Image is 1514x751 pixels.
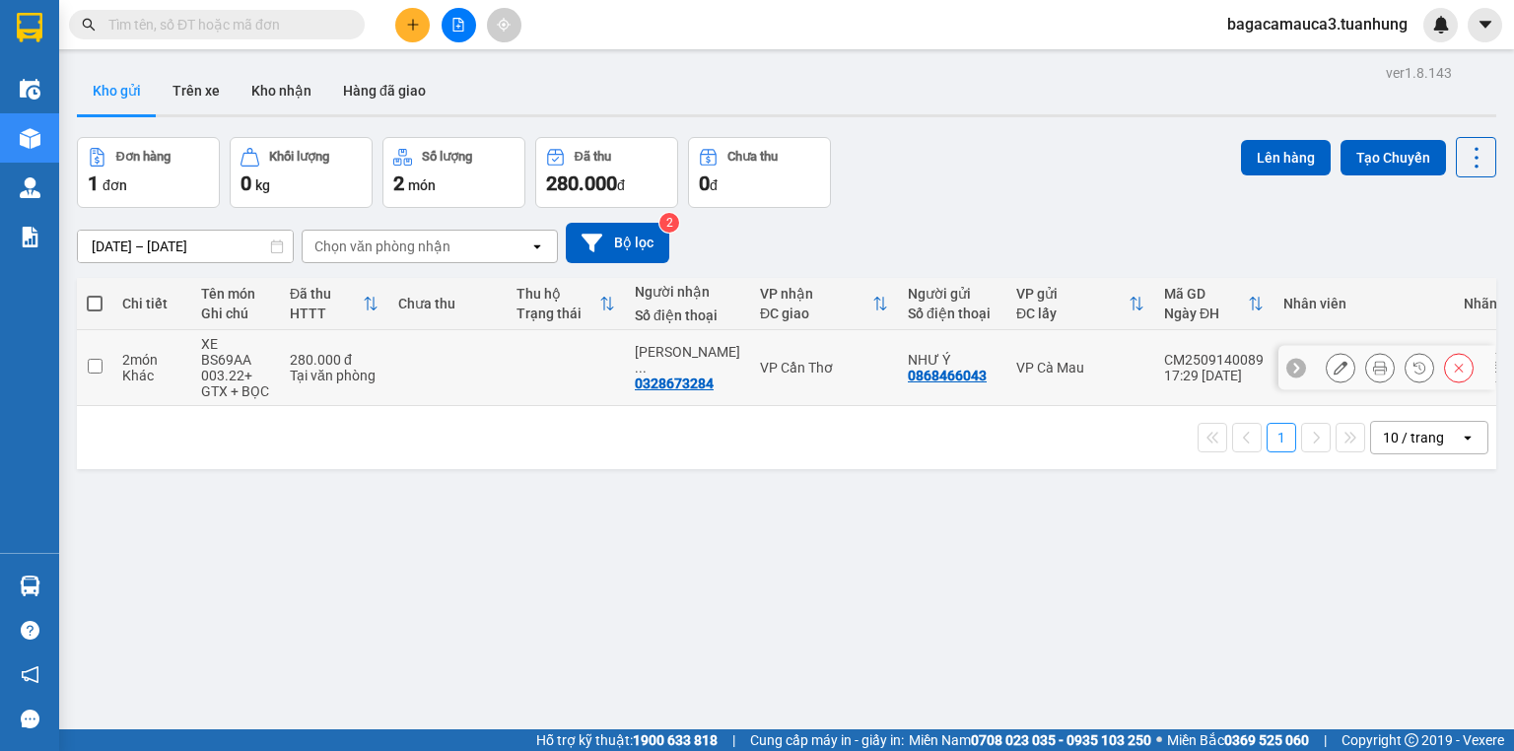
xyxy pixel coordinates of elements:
[395,8,430,42] button: plus
[1432,16,1450,34] img: icon-new-feature
[908,286,997,302] div: Người gửi
[255,177,270,193] span: kg
[20,79,40,100] img: warehouse-icon
[635,360,647,375] span: ...
[393,171,404,195] span: 2
[1156,736,1162,744] span: ⚪️
[1383,428,1444,447] div: 10 / trang
[157,67,236,114] button: Trên xe
[230,137,373,208] button: Khối lượng0kg
[1477,16,1494,34] span: caret-down
[78,231,293,262] input: Select a date range.
[20,128,40,149] img: warehouse-icon
[1460,430,1476,445] svg: open
[1405,733,1418,747] span: copyright
[269,150,329,164] div: Khối lượng
[710,177,718,193] span: đ
[1211,12,1423,36] span: bagacamauca3.tuanhung
[1283,296,1444,311] div: Nhân viên
[382,137,525,208] button: Số lượng2món
[1167,729,1309,751] span: Miền Bắc
[9,68,376,93] li: 02839.63.63.63
[760,286,872,302] div: VP nhận
[635,307,740,323] div: Số điện thoại
[290,286,363,302] div: Đã thu
[1164,286,1248,302] div: Mã GD
[699,171,710,195] span: 0
[108,14,341,35] input: Tìm tên, số ĐT hoặc mã đơn
[688,137,831,208] button: Chưa thu0đ
[314,237,450,256] div: Chọn văn phòng nhận
[20,576,40,596] img: warehouse-icon
[241,171,251,195] span: 0
[77,137,220,208] button: Đơn hàng1đơn
[909,729,1151,751] span: Miền Nam
[9,123,209,156] b: GỬI : VP Cà Mau
[451,18,465,32] span: file-add
[971,732,1151,748] strong: 0708 023 035 - 0935 103 250
[732,729,735,751] span: |
[908,368,987,383] div: 0868466043
[1324,729,1327,751] span: |
[442,8,476,42] button: file-add
[21,621,39,640] span: question-circle
[635,284,740,300] div: Người nhận
[507,278,625,330] th: Toggle SortBy
[1164,368,1264,383] div: 17:29 [DATE]
[1224,732,1309,748] strong: 0369 525 060
[617,177,625,193] span: đ
[17,13,42,42] img: logo-vxr
[21,665,39,684] span: notification
[201,306,270,321] div: Ghi chú
[750,278,898,330] th: Toggle SortBy
[290,352,378,368] div: 280.000 đ
[1341,140,1446,175] button: Tạo Chuyến
[1241,140,1331,175] button: Lên hàng
[1016,360,1144,375] div: VP Cà Mau
[113,13,279,37] b: [PERSON_NAME]
[1016,286,1129,302] div: VP gửi
[116,150,171,164] div: Đơn hàng
[21,710,39,728] span: message
[750,729,904,751] span: Cung cấp máy in - giấy in:
[727,150,778,164] div: Chưa thu
[236,67,327,114] button: Kho nhận
[398,296,497,311] div: Chưa thu
[77,67,157,114] button: Kho gửi
[1468,8,1502,42] button: caret-down
[908,352,997,368] div: NHƯ Ý
[280,278,388,330] th: Toggle SortBy
[1164,306,1248,321] div: Ngày ĐH
[516,306,599,321] div: Trạng thái
[82,18,96,32] span: search
[103,177,127,193] span: đơn
[1154,278,1273,330] th: Toggle SortBy
[122,368,181,383] div: Khác
[201,336,270,399] div: XE BS69AA 003.22+ GTX + BỌC
[760,306,872,321] div: ĐC giao
[113,47,129,63] span: environment
[546,171,617,195] span: 280.000
[20,227,40,247] img: solution-icon
[516,286,599,302] div: Thu hộ
[122,352,181,368] div: 2 món
[327,67,442,114] button: Hàng đã giao
[566,223,669,263] button: Bộ lọc
[635,344,740,375] div: CAO MINH NHẬT
[535,137,678,208] button: Đã thu280.000đ
[908,306,997,321] div: Số điện thoại
[1326,353,1355,382] div: Sửa đơn hàng
[113,72,129,88] span: phone
[497,18,511,32] span: aim
[201,286,270,302] div: Tên món
[290,306,363,321] div: HTTT
[529,239,545,254] svg: open
[1386,62,1452,84] div: ver 1.8.143
[408,177,436,193] span: món
[406,18,420,32] span: plus
[88,171,99,195] span: 1
[1164,352,1264,368] div: CM2509140089
[290,368,378,383] div: Tại văn phòng
[1267,423,1296,452] button: 1
[422,150,472,164] div: Số lượng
